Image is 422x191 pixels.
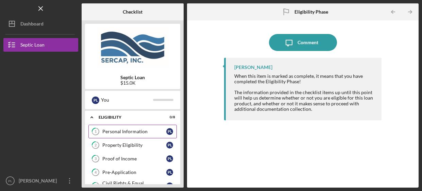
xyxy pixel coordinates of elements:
[234,73,375,112] div: When this item is marked as complete, it means that you have completed the Eligibility Phase! The...
[95,184,97,188] tspan: 5
[102,170,166,175] div: Pre-Application
[88,152,177,166] a: 3Proof of IncomePL
[120,80,145,86] div: $15.0K
[269,34,337,51] button: Comment
[20,17,44,32] div: Dashboard
[166,169,173,176] div: P L
[95,170,97,175] tspan: 4
[163,115,175,119] div: 0 / 8
[102,129,166,134] div: Personal Information
[120,75,145,80] b: Septic Loan
[20,38,45,53] div: Septic Loan
[166,155,173,162] div: P L
[92,97,99,104] div: P L
[102,142,166,148] div: Property Eligibility
[88,166,177,179] a: 4Pre-ApplicationPL
[298,34,318,51] div: Comment
[88,138,177,152] a: 2Property EligibilityPL
[166,142,173,149] div: P L
[3,38,78,52] button: Septic Loan
[102,156,166,161] div: Proof of Income
[95,157,97,161] tspan: 3
[95,143,97,147] tspan: 2
[88,125,177,138] a: 1Personal InformationPL
[294,9,328,15] b: Eligibility Phase
[85,27,180,68] img: Product logo
[17,174,61,189] div: [PERSON_NAME]
[166,128,173,135] div: P L
[101,94,153,106] div: You
[99,115,158,119] div: Eligibility
[3,174,78,188] button: PL[PERSON_NAME]
[123,9,142,15] b: Checklist
[166,183,173,189] div: P L
[95,129,97,134] tspan: 1
[8,179,12,183] text: PL
[234,65,272,70] div: [PERSON_NAME]
[3,17,78,31] button: Dashboard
